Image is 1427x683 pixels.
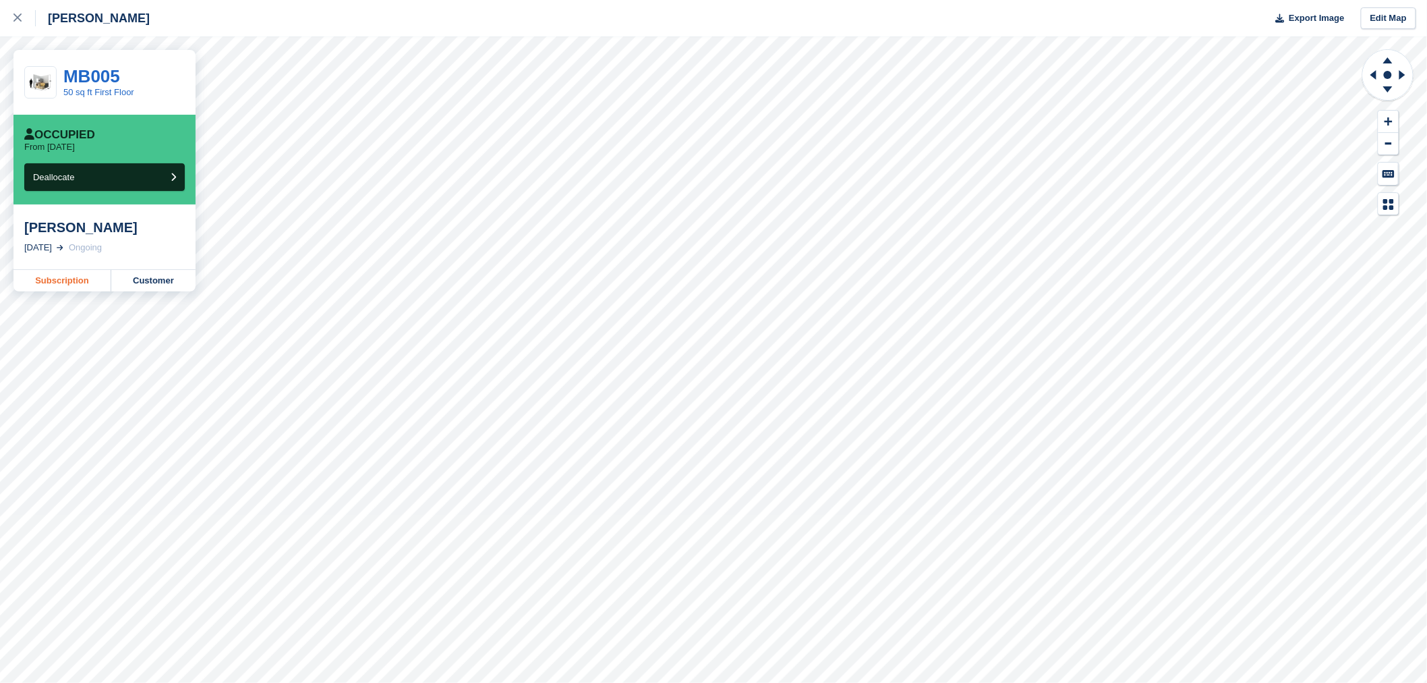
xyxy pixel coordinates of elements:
[111,270,196,292] a: Customer
[1268,7,1345,30] button: Export Image
[1361,7,1416,30] a: Edit Map
[24,163,185,191] button: Deallocate
[24,241,52,254] div: [DATE]
[24,128,95,142] div: Occupied
[24,142,75,153] p: From [DATE]
[1378,111,1399,133] button: Zoom In
[63,66,120,86] a: MB005
[1378,193,1399,215] button: Map Legend
[24,219,185,236] div: [PERSON_NAME]
[25,71,56,94] img: 50-sqft-unit.jpg
[63,87,134,97] a: 50 sq ft First Floor
[33,172,74,182] span: Deallocate
[1289,11,1344,25] span: Export Image
[36,10,150,26] div: [PERSON_NAME]
[13,270,111,292] a: Subscription
[1378,163,1399,185] button: Keyboard Shortcuts
[69,241,102,254] div: Ongoing
[57,245,63,250] img: arrow-right-light-icn-cde0832a797a2874e46488d9cf13f60e5c3a73dbe684e267c42b8395dfbc2abf.svg
[1378,133,1399,155] button: Zoom Out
